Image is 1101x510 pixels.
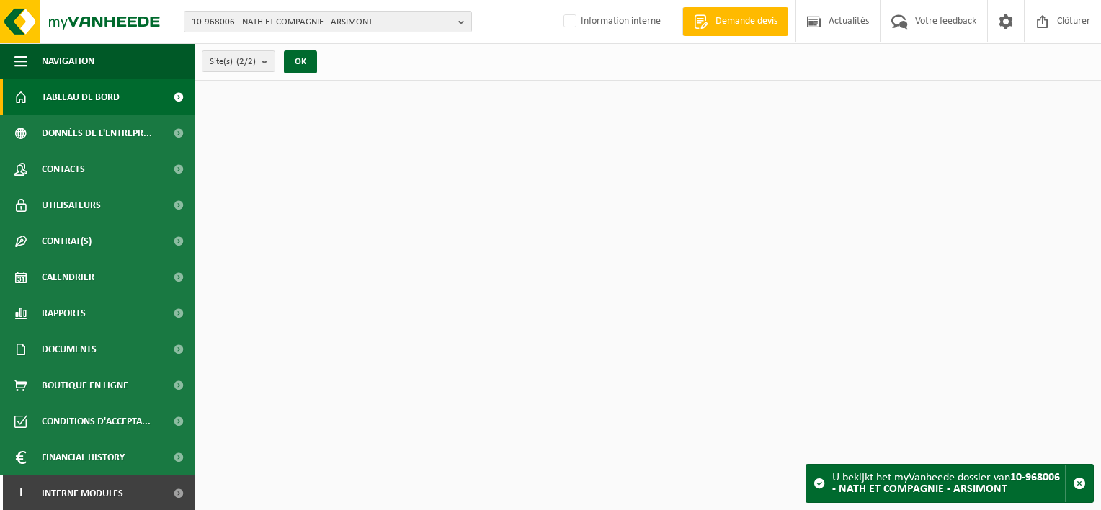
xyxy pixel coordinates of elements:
[42,115,152,151] span: Données de l'entrepr...
[42,259,94,295] span: Calendrier
[832,472,1060,495] strong: 10-968006 - NATH ET COMPAGNIE - ARSIMONT
[42,403,151,439] span: Conditions d'accepta...
[832,465,1065,502] div: U bekijkt het myVanheede dossier van
[42,439,125,475] span: Financial History
[42,151,85,187] span: Contacts
[682,7,788,36] a: Demande devis
[42,187,101,223] span: Utilisateurs
[210,51,256,73] span: Site(s)
[284,50,317,73] button: OK
[42,367,128,403] span: Boutique en ligne
[184,11,472,32] button: 10-968006 - NATH ET COMPAGNIE - ARSIMONT
[42,331,97,367] span: Documents
[712,14,781,29] span: Demande devis
[42,43,94,79] span: Navigation
[42,79,120,115] span: Tableau de bord
[202,50,275,72] button: Site(s)(2/2)
[192,12,453,33] span: 10-968006 - NATH ET COMPAGNIE - ARSIMONT
[236,57,256,66] count: (2/2)
[561,11,661,32] label: Information interne
[42,295,86,331] span: Rapports
[42,223,92,259] span: Contrat(s)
